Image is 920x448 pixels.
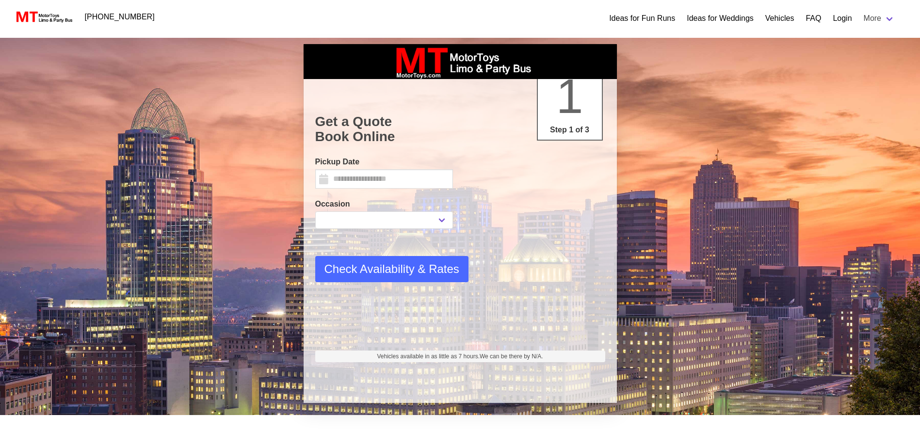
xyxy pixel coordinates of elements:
[315,198,453,210] label: Occasion
[79,7,161,27] a: [PHONE_NUMBER]
[377,352,543,361] span: Vehicles available in as little as 7 hours.
[315,256,468,282] button: Check Availability & Rates
[687,13,754,24] a: Ideas for Weddings
[556,69,583,123] span: 1
[765,13,794,24] a: Vehicles
[609,13,675,24] a: Ideas for Fun Runs
[806,13,821,24] a: FAQ
[542,124,598,136] p: Step 1 of 3
[387,44,533,79] img: box_logo_brand.jpeg
[14,10,73,24] img: MotorToys Logo
[480,353,543,360] span: We can be there by N/A.
[324,260,459,278] span: Check Availability & Rates
[315,114,605,144] h1: Get a Quote Book Online
[833,13,852,24] a: Login
[858,9,901,28] a: More
[315,156,453,168] label: Pickup Date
